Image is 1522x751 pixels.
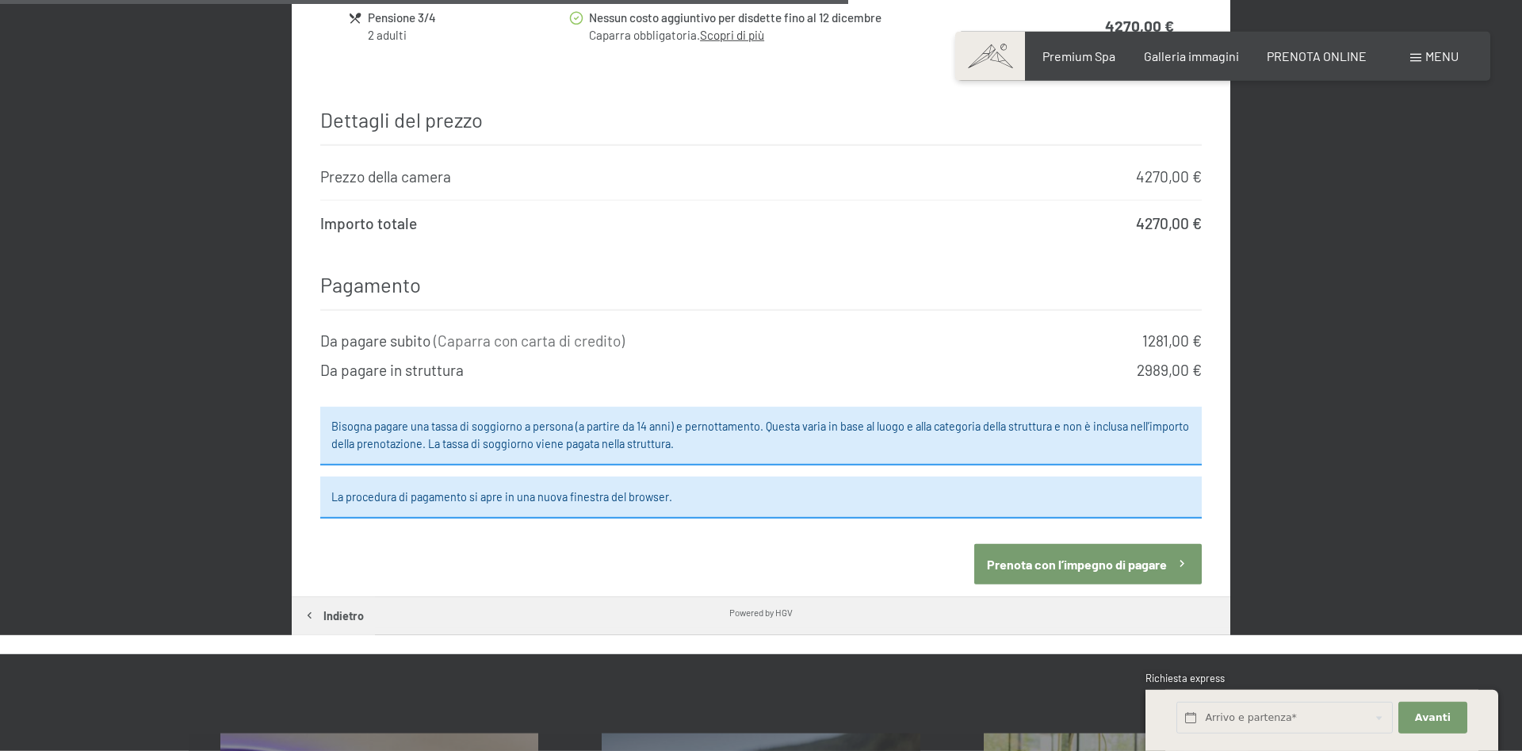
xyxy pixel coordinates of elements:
div: 2 adulti [368,27,567,44]
div: 2989,00 € [1137,360,1202,381]
div: Da pagare in struttura [320,360,464,381]
div: 4270,00 € [1136,167,1202,188]
span: ( Caparra con carta di credito ) [434,331,625,350]
button: Prenota con l’impegno di pagare [974,544,1202,584]
div: Da pagare subito [320,331,625,352]
a: PRENOTA ONLINE [1267,48,1367,63]
a: Galleria immagini [1144,48,1239,63]
strong: 4270,00 € [1105,17,1174,35]
h3: Dettagli del prezzo [320,96,1203,146]
a: Scopri di più [700,28,764,42]
button: Indietro [292,597,375,635]
div: Pensione 3/4 [368,9,567,27]
div: Bisogna pagare una tassa di soggiorno a persona (a partire da 14 anni) e pernottamento. Questa va... [320,407,1203,466]
div: Prezzo della camera [320,167,451,188]
div: Importo totale [320,213,417,235]
button: Avanti [1398,702,1467,734]
div: Caparra obbligatoria. [589,27,1008,44]
div: Nessun costo aggiuntivo per disdette fino al 12 dicembre [589,9,1008,27]
span: Richiesta express [1145,672,1225,684]
h3: Pagamento [320,260,1203,310]
span: Avanti [1415,711,1451,725]
div: 1281,00 € [1142,331,1202,352]
div: Powered by HGV [729,606,793,619]
div: La procedura di pagamento si apre in una nuova finestra del browser. [320,477,1203,518]
a: Premium Spa [1042,48,1115,63]
div: 4270,00 € [1136,213,1202,235]
span: Menu [1425,48,1459,63]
